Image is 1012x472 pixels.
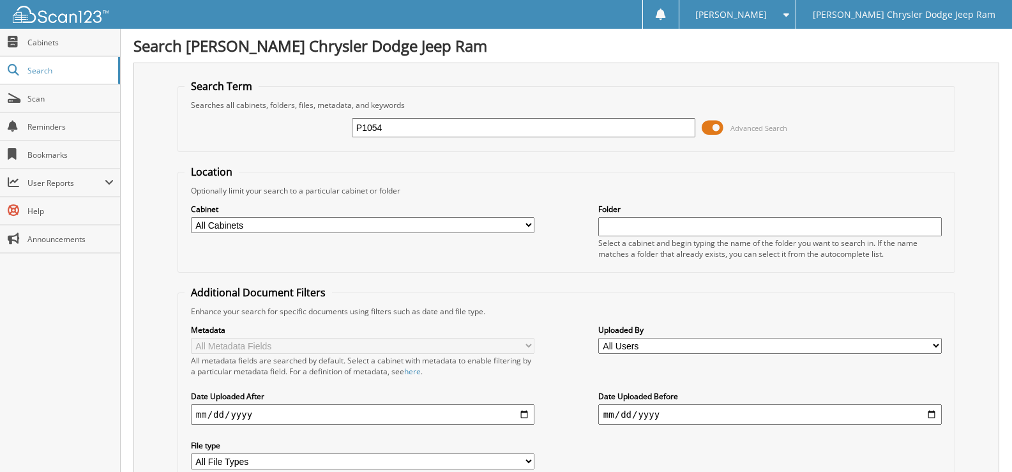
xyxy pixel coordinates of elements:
label: Metadata [191,324,534,335]
span: Scan [27,93,114,104]
img: scan123-logo-white.svg [13,6,109,23]
div: Enhance your search for specific documents using filters such as date and file type. [185,306,948,317]
label: File type [191,440,534,451]
span: Announcements [27,234,114,245]
div: Searches all cabinets, folders, files, metadata, and keywords [185,100,948,110]
span: Help [27,206,114,217]
span: User Reports [27,178,105,188]
label: Folder [598,204,942,215]
h1: Search [PERSON_NAME] Chrysler Dodge Jeep Ram [133,35,999,56]
span: [PERSON_NAME] Chrysler Dodge Jeep Ram [813,11,995,19]
input: start [191,404,534,425]
span: Search [27,65,112,76]
legend: Search Term [185,79,259,93]
span: Reminders [27,121,114,132]
input: end [598,404,942,425]
label: Uploaded By [598,324,942,335]
div: Select a cabinet and begin typing the name of the folder you want to search in. If the name match... [598,238,942,259]
label: Date Uploaded Before [598,391,942,402]
a: here [404,366,421,377]
label: Cabinet [191,204,534,215]
span: Cabinets [27,37,114,48]
div: All metadata fields are searched by default. Select a cabinet with metadata to enable filtering b... [191,355,534,377]
iframe: Chat Widget [948,411,1012,472]
span: [PERSON_NAME] [695,11,767,19]
span: Bookmarks [27,149,114,160]
div: Optionally limit your search to a particular cabinet or folder [185,185,948,196]
legend: Additional Document Filters [185,285,332,300]
legend: Location [185,165,239,179]
label: Date Uploaded After [191,391,534,402]
span: Advanced Search [730,123,787,133]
